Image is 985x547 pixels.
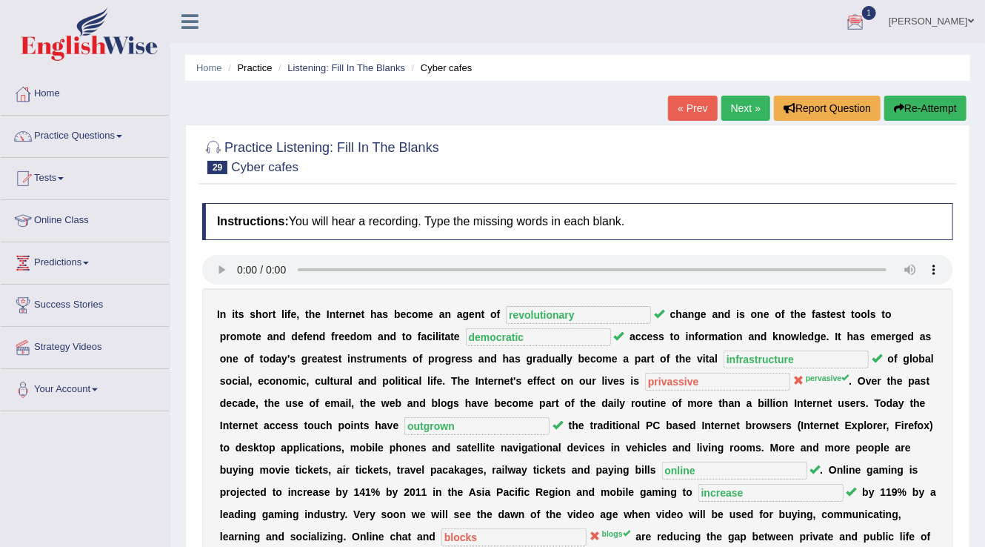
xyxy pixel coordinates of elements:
[361,308,365,320] b: t
[838,331,841,342] b: t
[309,308,315,320] b: h
[291,308,297,320] b: e
[279,331,286,342] b: d
[695,331,698,342] b: f
[847,331,854,342] b: h
[821,331,827,342] b: e
[815,331,821,342] b: g
[217,215,289,228] b: Instructions:
[268,308,272,320] b: r
[1,369,170,406] a: Your Account
[350,353,357,365] b: n
[926,331,932,342] b: s
[645,373,790,391] input: blank
[909,353,912,365] b: l
[296,308,299,320] b: ,
[305,308,309,320] b: t
[1,327,170,364] a: Strategy Videos
[561,353,564,365] b: l
[241,375,247,387] b: a
[1,285,170,322] a: Success Stories
[232,308,235,320] b: i
[427,308,433,320] b: e
[457,308,463,320] b: a
[892,331,895,342] b: r
[808,331,815,342] b: d
[270,375,276,387] b: o
[764,308,769,320] b: e
[252,331,256,342] b: t
[652,331,658,342] b: s
[327,308,330,320] b: I
[799,331,802,342] b: l
[318,353,324,365] b: a
[698,331,705,342] b: o
[481,308,485,320] b: t
[202,203,953,240] h4: You will hear a recording. Type the missing words in each blank.
[358,375,364,387] b: a
[830,308,836,320] b: e
[775,308,782,320] b: o
[718,331,724,342] b: a
[596,353,603,365] b: o
[862,6,877,20] span: 1
[902,331,908,342] b: e
[925,353,931,365] b: a
[284,308,287,320] b: i
[344,375,350,387] b: a
[287,353,290,365] b: '
[755,331,761,342] b: n
[238,308,244,320] b: s
[527,353,533,365] b: g
[705,331,709,342] b: r
[398,353,401,365] b: t
[466,328,611,346] input: blank
[406,331,413,342] b: o
[338,331,344,342] b: e
[739,308,745,320] b: s
[549,353,555,365] b: u
[490,353,497,365] b: d
[250,375,253,387] b: ,
[812,308,815,320] b: f
[226,375,233,387] b: o
[364,375,371,387] b: n
[220,331,227,342] b: p
[736,331,743,342] b: n
[761,331,767,342] b: d
[412,308,418,320] b: o
[688,308,695,320] b: n
[324,353,327,365] b: t
[451,353,455,365] b: r
[475,308,481,320] b: n
[370,353,377,365] b: u
[1,158,170,195] a: Tests
[785,331,792,342] b: o
[721,96,770,121] a: Next »
[428,353,435,365] b: p
[338,353,342,365] b: t
[289,375,298,387] b: m
[815,308,821,320] b: a
[670,331,674,342] b: t
[882,308,886,320] b: t
[435,331,438,342] b: l
[709,353,715,365] b: a
[667,353,670,365] b: f
[455,353,461,365] b: e
[751,308,758,320] b: o
[313,331,319,342] b: n
[281,308,284,320] b: l
[356,331,363,342] b: o
[378,331,384,342] b: a
[730,331,737,342] b: o
[401,353,407,365] b: s
[855,308,861,320] b: o
[330,308,336,320] b: n
[339,308,345,320] b: e
[695,308,701,320] b: g
[564,353,567,365] b: l
[377,308,383,320] b: a
[701,308,707,320] b: e
[537,353,543,365] b: a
